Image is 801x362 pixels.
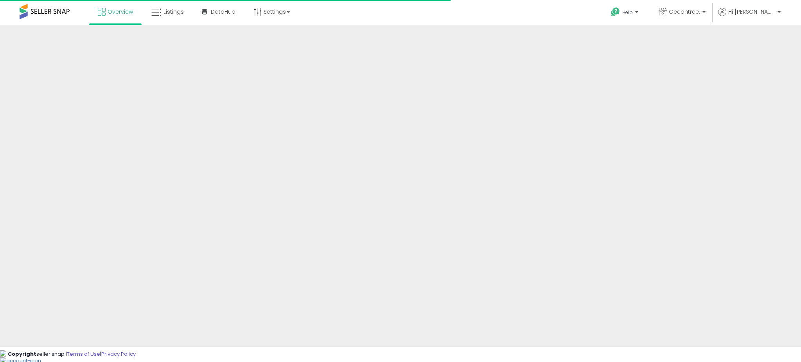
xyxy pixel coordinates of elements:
a: Hi [PERSON_NAME] [718,8,781,25]
span: DataHub [211,8,235,16]
a: Help [605,1,646,25]
span: Oceantree. [669,8,700,16]
span: Hi [PERSON_NAME] [728,8,775,16]
span: Listings [163,8,184,16]
span: Help [622,9,633,16]
span: Overview [108,8,133,16]
i: Get Help [611,7,620,17]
